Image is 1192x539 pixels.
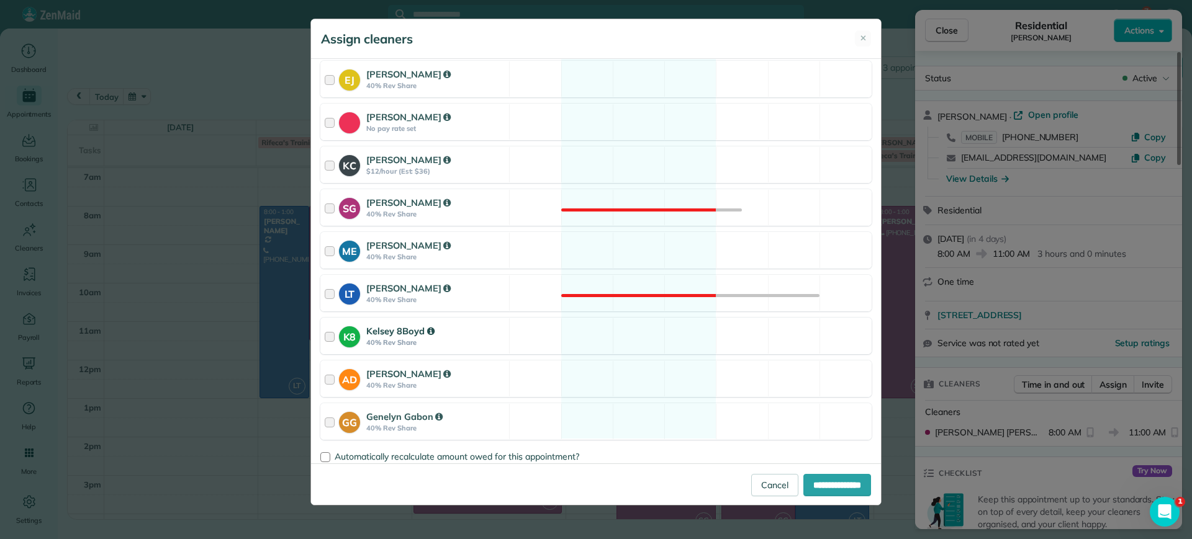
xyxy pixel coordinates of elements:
strong: GG [339,412,360,430]
strong: ME [339,241,360,259]
strong: Kelsey 8Boyd [366,325,434,337]
strong: 40% Rev Share [366,210,505,218]
strong: SG [339,198,360,216]
strong: [PERSON_NAME] [366,111,451,123]
strong: 40% Rev Share [366,295,505,304]
h5: Assign cleaners [321,30,413,48]
a: Cancel [751,474,798,496]
strong: Genelyn Gabon [366,411,443,422]
iframe: Intercom live chat [1150,497,1180,527]
strong: KC [339,155,360,173]
strong: [PERSON_NAME] [366,68,451,80]
strong: [PERSON_NAME] [366,197,451,208]
strong: EJ [339,69,360,87]
strong: [PERSON_NAME] [366,239,451,251]
strong: [PERSON_NAME] [366,154,451,166]
strong: [PERSON_NAME] [366,282,451,294]
strong: $12/hour (Est: $36) [366,167,505,176]
span: Automatically recalculate amount owed for this appointment? [335,451,579,462]
strong: [PERSON_NAME] [366,368,451,380]
strong: 40% Rev Share [366,424,505,432]
strong: 40% Rev Share [366,381,505,390]
span: ✕ [860,32,867,45]
strong: 40% Rev Share [366,81,505,90]
span: 1 [1175,497,1185,507]
strong: K8 [339,326,360,344]
strong: LT [339,283,360,301]
strong: 40% Rev Share [366,252,505,261]
strong: No pay rate set [366,124,505,133]
strong: AD [339,369,360,387]
strong: 40% Rev Share [366,338,505,347]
